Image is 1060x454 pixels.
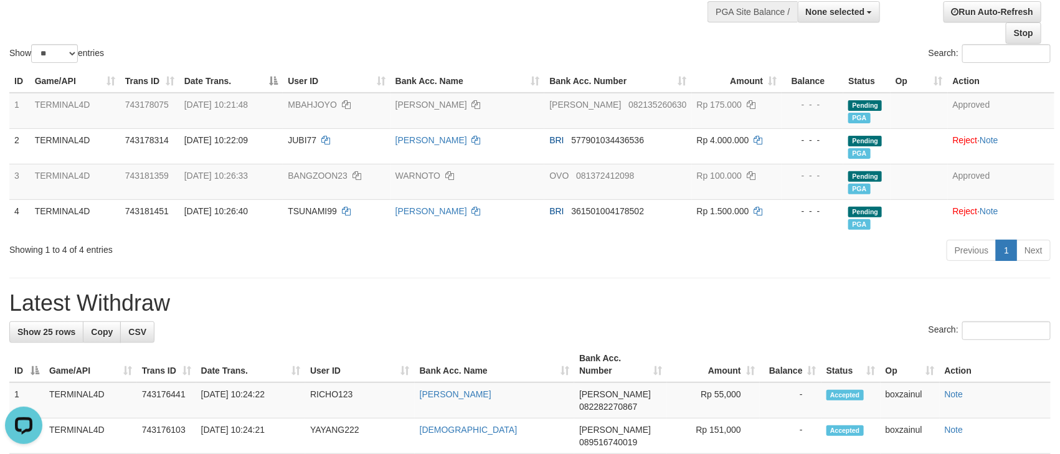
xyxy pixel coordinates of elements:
span: 743181451 [125,206,169,216]
td: Approved [948,164,1054,199]
td: TERMINAL4D [30,93,120,129]
div: - - - [787,134,838,146]
td: Rp 151,000 [667,419,760,454]
input: Search: [962,44,1051,63]
td: TERMINAL4D [44,419,137,454]
span: JUBI77 [288,135,316,145]
th: Op: activate to sort column ascending [891,70,948,93]
td: 1 [9,382,44,419]
span: 743178314 [125,135,169,145]
span: Pending [848,171,882,182]
label: Show entries [9,44,104,63]
a: Note [980,135,998,145]
span: 743178075 [125,100,169,110]
a: Note [980,206,998,216]
a: [PERSON_NAME] [395,100,467,110]
a: [PERSON_NAME] [420,389,491,399]
span: Rp 100.000 [697,171,742,181]
div: Showing 1 to 4 of 4 entries [9,239,432,256]
a: Stop [1006,22,1041,44]
span: [DATE] 10:22:09 [184,135,248,145]
span: Show 25 rows [17,327,75,337]
th: Bank Acc. Name: activate to sort column ascending [390,70,545,93]
span: Copy [91,327,113,337]
a: Reject [953,206,978,216]
span: [DATE] 10:21:48 [184,100,248,110]
div: - - - [787,98,838,111]
a: Next [1016,240,1051,261]
a: Reject [953,135,978,145]
span: [PERSON_NAME] [579,425,651,435]
th: Amount: activate to sort column ascending [692,70,782,93]
span: Marked by boxzainul [848,148,870,159]
span: MBAHJOYO [288,100,337,110]
input: Search: [962,321,1051,340]
td: - [760,419,821,454]
div: - - - [787,205,838,217]
span: [PERSON_NAME] [549,100,621,110]
th: User ID: activate to sort column ascending [283,70,390,93]
a: [DEMOGRAPHIC_DATA] [420,425,518,435]
span: [PERSON_NAME] [579,389,651,399]
td: TERMINAL4D [30,199,120,235]
th: ID: activate to sort column descending [9,347,44,382]
a: 1 [996,240,1017,261]
td: 743176103 [137,419,196,454]
span: Pending [848,207,882,217]
a: Run Auto-Refresh [944,1,1041,22]
th: Bank Acc. Number: activate to sort column ascending [574,347,667,382]
th: Bank Acc. Number: activate to sort column ascending [544,70,691,93]
label: Search: [929,321,1051,340]
th: ID [9,70,30,93]
span: BRI [549,135,564,145]
a: Copy [83,321,121,343]
span: Pending [848,100,882,111]
button: Open LiveChat chat widget [5,5,42,42]
div: PGA Site Balance / [707,1,797,22]
span: Rp 175.000 [697,100,742,110]
span: [DATE] 10:26:40 [184,206,248,216]
td: 2 [9,128,30,164]
th: Amount: activate to sort column ascending [667,347,760,382]
td: · [948,128,1054,164]
td: boxzainul [881,419,940,454]
span: CSV [128,327,146,337]
span: Accepted [826,390,864,400]
th: Action [940,347,1051,382]
td: 743176441 [137,382,196,419]
a: WARNOTO [395,171,440,181]
label: Search: [929,44,1051,63]
a: CSV [120,321,154,343]
span: Copy 577901034436536 to clipboard [571,135,644,145]
span: 743181359 [125,171,169,181]
td: 3 [9,164,30,199]
span: Copy 089516740019 to clipboard [579,437,637,447]
span: PGA [848,219,870,230]
td: Rp 55,000 [667,382,760,419]
a: Note [945,389,963,399]
th: Op: activate to sort column ascending [881,347,940,382]
th: Trans ID: activate to sort column ascending [137,347,196,382]
span: Marked by boxzainul [848,113,870,123]
span: Copy 082282270867 to clipboard [579,402,637,412]
span: Rp 4.000.000 [697,135,749,145]
th: Balance: activate to sort column ascending [760,347,821,382]
td: 4 [9,199,30,235]
td: YAYANG222 [305,419,415,454]
th: Game/API: activate to sort column ascending [30,70,120,93]
span: OVO [549,171,569,181]
th: Date Trans.: activate to sort column descending [179,70,283,93]
span: BRI [549,206,564,216]
span: TSUNAMI99 [288,206,337,216]
td: boxzainul [881,382,940,419]
th: Trans ID: activate to sort column ascending [120,70,179,93]
div: - - - [787,169,838,182]
th: Date Trans.: activate to sort column ascending [196,347,305,382]
span: Copy 081372412098 to clipboard [576,171,634,181]
th: User ID: activate to sort column ascending [305,347,415,382]
button: None selected [798,1,881,22]
h1: Latest Withdraw [9,291,1051,316]
th: Action [948,70,1054,93]
a: Note [945,425,963,435]
span: Rp 1.500.000 [697,206,749,216]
